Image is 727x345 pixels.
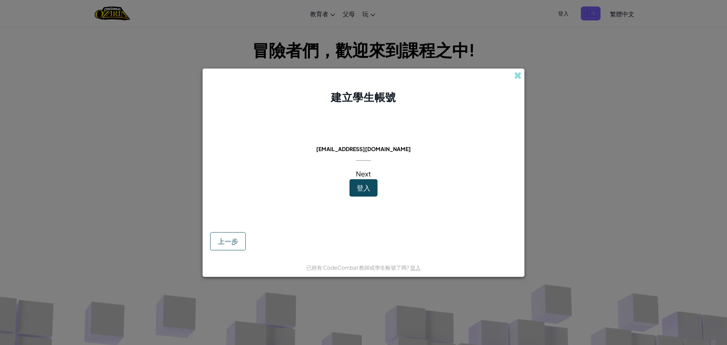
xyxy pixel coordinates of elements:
[331,90,396,103] span: 建立學生帳號
[306,264,410,271] span: 已經有 CodeCombat 教師或學生帳號了嗎?
[218,237,238,245] span: 上一步
[210,232,246,250] button: 上一步
[410,264,421,271] a: 登入
[316,145,411,152] span: [EMAIL_ADDRESS][DOMAIN_NAME]
[349,179,378,197] button: 登入
[356,169,371,178] span: Next
[314,135,412,144] span: 此email帳號已經被使用過了：
[357,183,370,192] span: 登入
